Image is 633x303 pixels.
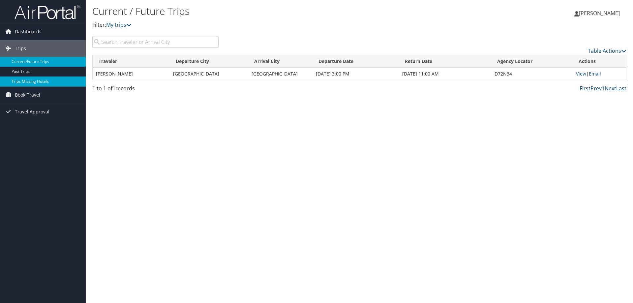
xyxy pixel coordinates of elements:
[491,68,573,80] td: D72N34
[93,68,170,80] td: [PERSON_NAME]
[15,23,42,40] span: Dashboards
[92,36,219,48] input: Search Traveler or Arrival City
[112,85,115,92] span: 1
[399,55,491,68] th: Return Date: activate to sort column ascending
[170,55,249,68] th: Departure City: activate to sort column ascending
[588,47,626,54] a: Table Actions
[15,87,40,103] span: Book Travel
[248,55,313,68] th: Arrival City: activate to sort column ascending
[170,68,249,80] td: [GEOGRAPHIC_DATA]
[313,68,399,80] td: [DATE] 3:00 PM
[93,55,170,68] th: Traveler: activate to sort column ascending
[15,104,49,120] span: Travel Approval
[106,21,132,28] a: My trips
[15,40,26,57] span: Trips
[580,85,590,92] a: First
[92,84,219,96] div: 1 to 1 of records
[573,68,626,80] td: |
[589,71,601,77] a: Email
[92,4,448,18] h1: Current / Future Trips
[399,68,491,80] td: [DATE] 11:00 AM
[491,55,573,68] th: Agency Locator: activate to sort column ascending
[15,4,80,20] img: airportal-logo.png
[573,55,626,68] th: Actions
[616,85,626,92] a: Last
[92,21,448,29] p: Filter:
[313,55,399,68] th: Departure Date: activate to sort column descending
[590,85,602,92] a: Prev
[602,85,605,92] a: 1
[248,68,313,80] td: [GEOGRAPHIC_DATA]
[605,85,616,92] a: Next
[574,3,626,23] a: [PERSON_NAME]
[579,10,620,17] span: [PERSON_NAME]
[576,71,586,77] a: View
